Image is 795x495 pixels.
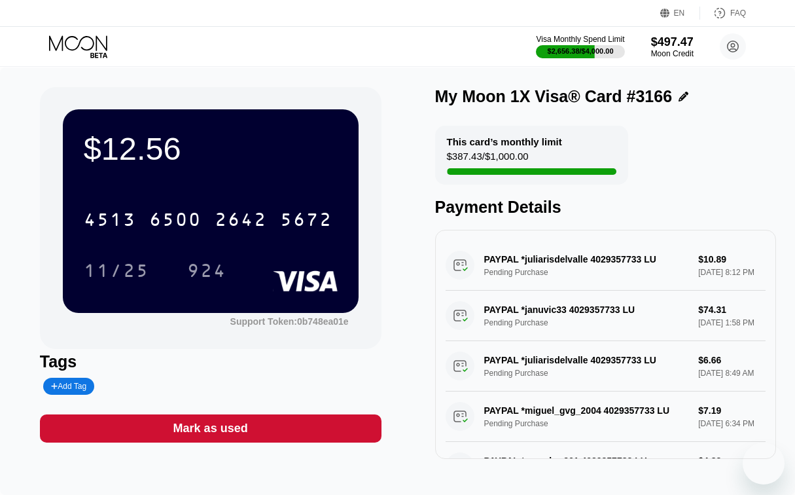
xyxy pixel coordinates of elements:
[743,443,785,485] iframe: Button to launch messaging window
[536,35,624,58] div: Visa Monthly Spend Limit$2,656.38/$4,000.00
[730,9,746,18] div: FAQ
[84,130,338,167] div: $12.56
[40,414,381,443] div: Mark as used
[230,316,349,327] div: Support Token:0b748ea01e
[651,49,694,58] div: Moon Credit
[447,151,529,168] div: $387.43 / $1,000.00
[660,7,700,20] div: EN
[280,211,332,232] div: 5672
[173,421,248,436] div: Mark as used
[700,7,746,20] div: FAQ
[74,254,159,287] div: 11/25
[447,136,562,147] div: This card’s monthly limit
[149,211,202,232] div: 6500
[76,203,340,236] div: 4513650026425672
[548,47,614,55] div: $2,656.38 / $4,000.00
[435,87,673,106] div: My Moon 1X Visa® Card #3166
[84,211,136,232] div: 4513
[674,9,685,18] div: EN
[651,35,694,58] div: $497.47Moon Credit
[187,262,226,283] div: 924
[51,382,86,391] div: Add Tag
[536,35,624,44] div: Visa Monthly Spend Limit
[40,352,381,371] div: Tags
[230,316,349,327] div: Support Token: 0b748ea01e
[84,262,149,283] div: 11/25
[215,211,267,232] div: 2642
[651,35,694,49] div: $497.47
[435,198,777,217] div: Payment Details
[43,378,94,395] div: Add Tag
[177,254,236,287] div: 924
